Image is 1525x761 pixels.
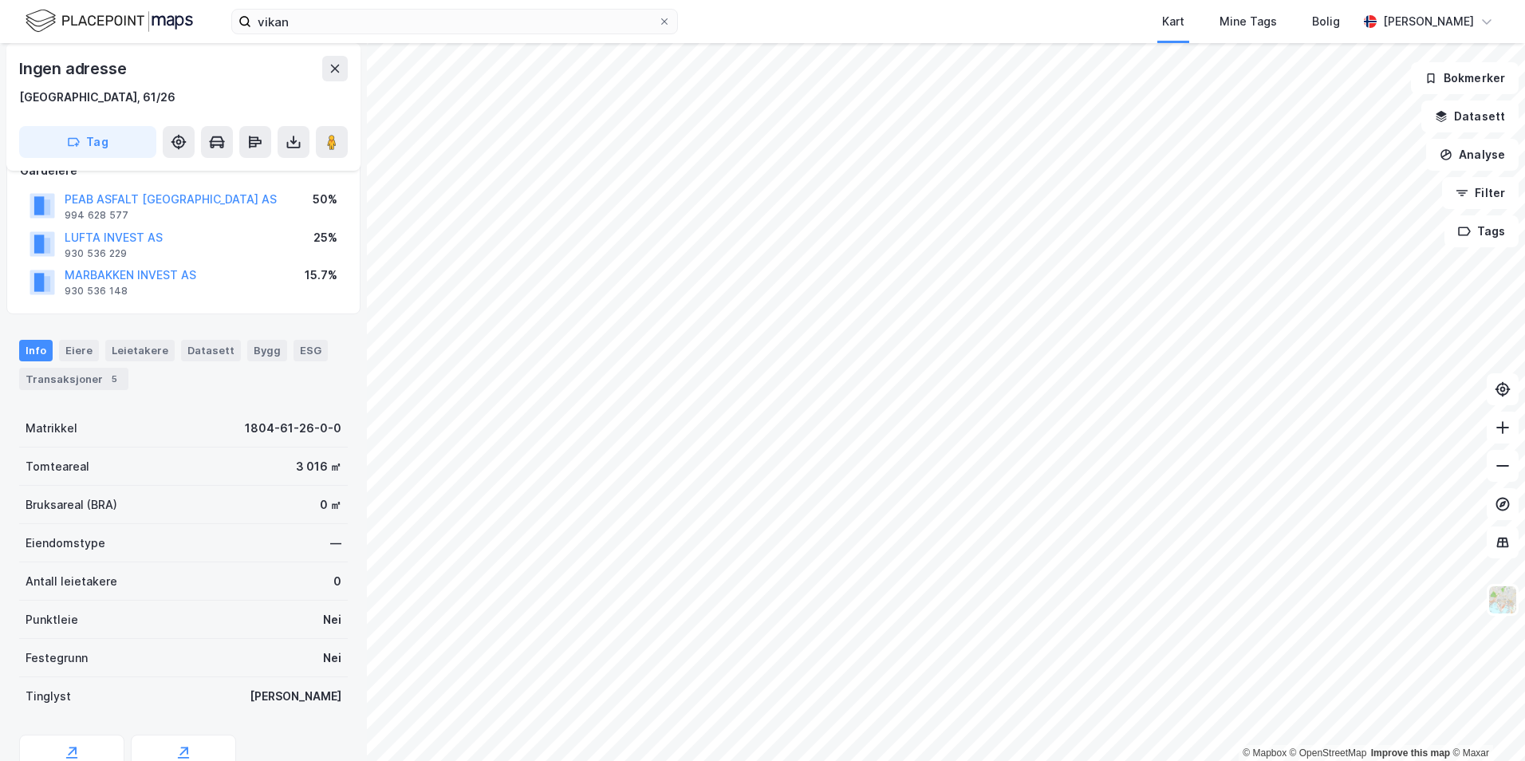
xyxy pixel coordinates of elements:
[1312,12,1340,31] div: Bolig
[1445,684,1525,761] iframe: Chat Widget
[320,495,341,515] div: 0 ㎡
[333,572,341,591] div: 0
[305,266,337,285] div: 15.7%
[26,610,78,629] div: Punktleie
[313,228,337,247] div: 25%
[26,495,117,515] div: Bruksareal (BRA)
[1421,101,1519,132] button: Datasett
[26,457,89,476] div: Tomteareal
[65,285,128,298] div: 930 536 148
[330,534,341,553] div: —
[26,7,193,35] img: logo.f888ab2527a4732fd821a326f86c7f29.svg
[1411,62,1519,94] button: Bokmerker
[1426,139,1519,171] button: Analyse
[65,209,128,222] div: 994 628 577
[323,649,341,668] div: Nei
[323,610,341,629] div: Nei
[245,419,341,438] div: 1804-61-26-0-0
[251,10,658,34] input: Søk på adresse, matrikkel, gårdeiere, leietakere eller personer
[26,534,105,553] div: Eiendomstype
[26,572,117,591] div: Antall leietakere
[247,340,287,361] div: Bygg
[250,687,341,706] div: [PERSON_NAME]
[19,340,53,361] div: Info
[19,126,156,158] button: Tag
[1371,747,1450,759] a: Improve this map
[106,371,122,387] div: 5
[1162,12,1184,31] div: Kart
[26,419,77,438] div: Matrikkel
[26,687,71,706] div: Tinglyst
[181,340,241,361] div: Datasett
[19,88,175,107] div: [GEOGRAPHIC_DATA], 61/26
[1445,684,1525,761] div: Kontrollprogram for chat
[105,340,175,361] div: Leietakere
[65,247,127,260] div: 930 536 229
[313,190,337,209] div: 50%
[296,457,341,476] div: 3 016 ㎡
[1444,215,1519,247] button: Tags
[1220,12,1277,31] div: Mine Tags
[294,340,328,361] div: ESG
[19,56,129,81] div: Ingen adresse
[1243,747,1287,759] a: Mapbox
[19,368,128,390] div: Transaksjoner
[59,340,99,361] div: Eiere
[26,649,88,668] div: Festegrunn
[1290,747,1367,759] a: OpenStreetMap
[1383,12,1474,31] div: [PERSON_NAME]
[1442,177,1519,209] button: Filter
[1488,585,1518,615] img: Z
